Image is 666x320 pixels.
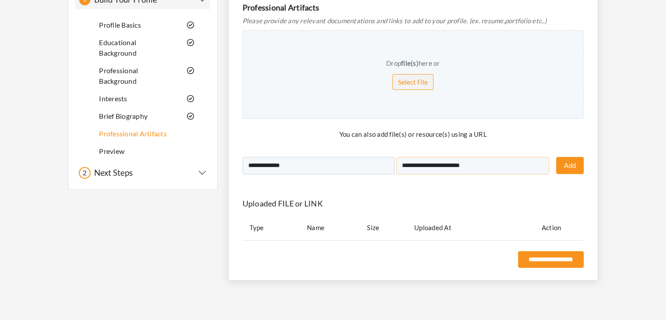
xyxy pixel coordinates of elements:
a: Professional Background [99,66,138,85]
p: You can also add file(s) or resource(s) using a URL [243,129,584,139]
a: Profile Basics [99,21,141,29]
h3: Drop here or [252,59,574,67]
button: Select File [392,74,433,90]
a: Brief Biography [99,112,148,120]
h4: Uploaded FILE or LINK [243,199,584,209]
div: 2 [79,167,91,179]
p: Please provide any relevant documentations and links to add to your profile. (ex. resume,portfoli... [243,16,584,26]
a: Add [556,157,584,174]
td: Type [243,215,304,240]
td: Size [363,215,411,240]
a: Interests [99,94,127,103]
td: Name [303,215,363,240]
a: Educational Background [99,38,137,57]
h5: Next Steps [91,168,133,178]
h4: Professional Artifacts [243,3,584,13]
td: Uploaded At [411,215,519,240]
span: file(s) [401,59,419,67]
td: Action [519,215,584,240]
button: 2 Next Steps [79,167,207,179]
